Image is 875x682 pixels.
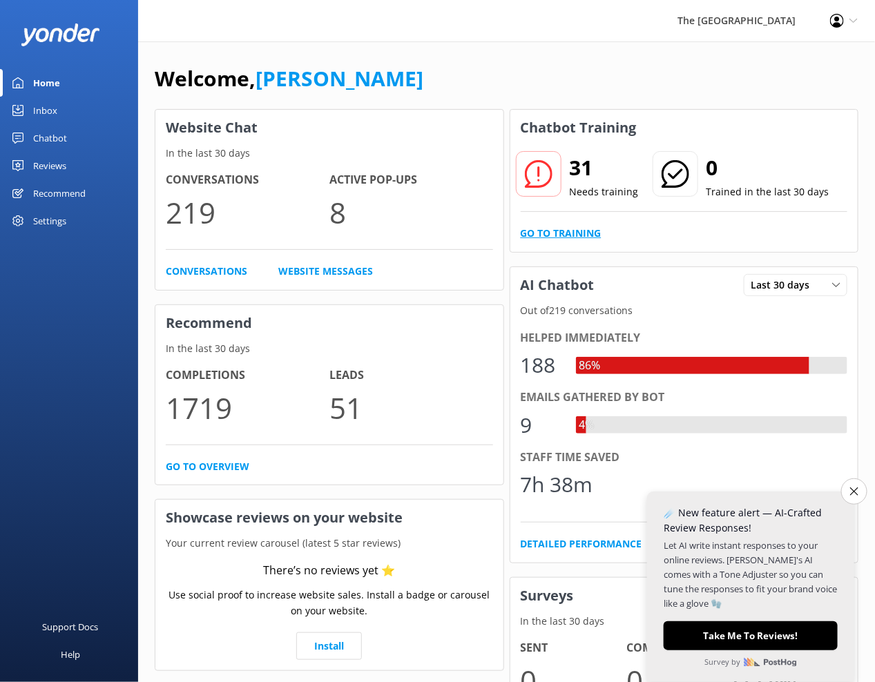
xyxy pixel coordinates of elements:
[521,389,848,407] div: Emails gathered by bot
[278,264,373,279] a: Website Messages
[166,367,329,384] h4: Completions
[166,171,329,189] h4: Conversations
[33,207,66,235] div: Settings
[263,562,395,580] div: There’s no reviews yet ⭐
[521,349,562,382] div: 188
[155,500,503,536] h3: Showcase reviews on your website
[155,110,503,146] h3: Website Chat
[166,587,493,618] p: Use social proof to increase website sales. Install a badge or carousel on your website.
[166,384,329,431] p: 1719
[33,124,67,152] div: Chatbot
[576,416,598,434] div: 4%
[751,277,818,293] span: Last 30 days
[521,536,642,552] a: Detailed Performance
[61,641,80,668] div: Help
[33,97,57,124] div: Inbox
[329,384,493,431] p: 51
[155,146,503,161] p: In the last 30 days
[155,341,503,356] p: In the last 30 days
[43,613,99,641] div: Support Docs
[510,267,605,303] h3: AI Chatbot
[570,184,639,199] p: Needs training
[329,171,493,189] h4: Active Pop-ups
[570,151,639,184] h2: 31
[510,110,647,146] h3: Chatbot Training
[521,329,848,347] div: Helped immediately
[33,179,86,207] div: Recommend
[521,639,627,657] h4: Sent
[155,305,503,341] h3: Recommend
[521,468,593,501] div: 7h 38m
[626,639,733,657] h4: Completed
[329,367,493,384] h4: Leads
[706,151,829,184] h2: 0
[166,459,249,474] a: Go to overview
[521,449,848,467] div: Staff time saved
[166,189,329,235] p: 219
[510,578,858,614] h3: Surveys
[155,536,503,551] p: Your current review carousel (latest 5 star reviews)
[33,69,60,97] div: Home
[21,23,100,46] img: yonder-white-logo.png
[576,357,604,375] div: 86%
[329,189,493,235] p: 8
[510,614,858,629] p: In the last 30 days
[155,62,423,95] h1: Welcome,
[166,264,247,279] a: Conversations
[296,632,362,660] a: Install
[33,152,66,179] div: Reviews
[510,303,858,318] p: Out of 219 conversations
[521,409,562,442] div: 9
[521,226,602,241] a: Go to Training
[706,184,829,199] p: Trained in the last 30 days
[256,64,423,92] a: [PERSON_NAME]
